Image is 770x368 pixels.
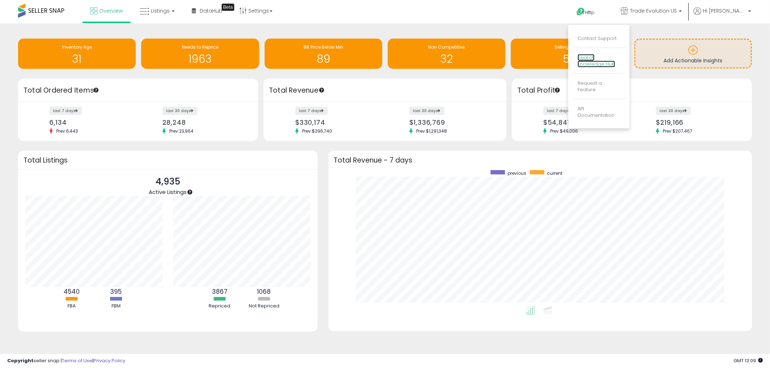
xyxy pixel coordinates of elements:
a: Help [571,2,609,23]
b: 4540 [64,287,80,296]
div: Tooltip anchor [222,4,234,11]
strong: Copyright [7,357,34,364]
span: Selling @ Max [554,44,585,50]
a: Terms of Use [62,357,92,364]
div: $219,166 [656,119,739,126]
div: Not Repriced [242,303,286,310]
label: last 30 days [162,107,197,115]
i: Get Help [576,7,585,16]
a: Needs to Reprice 1963 [141,39,259,69]
a: Selling @ Max 50 [511,39,628,69]
a: Contact Support [578,35,617,42]
span: current [547,170,562,176]
span: BB Price Below Min [304,44,343,50]
b: 395 [110,287,122,296]
label: last 7 days [543,107,576,115]
span: Needs to Reprice [182,44,218,50]
a: BB Price Below Min 89 [265,39,382,69]
div: $54,841 [543,119,626,126]
div: Repriced [198,303,241,310]
div: 28,248 [162,119,245,126]
label: last 30 days [656,107,691,115]
div: Tooltip anchor [554,87,561,93]
p: 4,935 [149,175,187,189]
h3: Total Revenue - 7 days [334,158,747,163]
span: Prev: 6,443 [53,128,82,134]
span: Hi [PERSON_NAME] [703,7,746,14]
span: Prev: $49,006 [547,128,582,134]
a: Request a Feature [578,80,602,93]
a: API Documentation [578,105,614,119]
a: Privacy Policy [93,357,125,364]
a: Search Knowledge Hub [578,54,615,68]
label: last 30 days [409,107,444,115]
h3: Total Listings [23,158,312,163]
span: Prev: 23,964 [166,128,197,134]
span: previous [508,170,526,176]
span: Prev: $296,740 [299,128,336,134]
a: Inventory Age 31 [18,39,136,69]
h1: 32 [391,53,502,65]
a: Hi [PERSON_NAME] [693,7,751,23]
span: Inventory Age [62,44,92,50]
span: Prev: $207,467 [659,128,696,134]
h1: 50 [514,53,625,65]
h1: 89 [268,53,379,65]
h1: 1963 [145,53,255,65]
div: FBM [94,303,138,310]
div: Tooltip anchor [93,87,99,93]
label: last 7 days [49,107,82,115]
div: FBA [50,303,93,310]
span: Help [585,9,595,15]
b: 3867 [212,287,227,296]
span: Prev: $1,291,348 [413,128,451,134]
div: $330,174 [295,119,380,126]
a: Add Actionable Insights [635,40,751,67]
span: DataHub [200,7,222,14]
div: Tooltip anchor [187,189,193,195]
div: 6,134 [49,119,132,126]
span: Overview [99,7,123,14]
span: Listings [151,7,170,14]
label: last 7 days [295,107,328,115]
div: $1,336,769 [409,119,494,126]
div: Tooltip anchor [318,87,325,93]
span: Add Actionable Insights [664,57,722,64]
b: 1068 [257,287,271,296]
h3: Total Profit [517,85,747,96]
span: Active Listings [149,188,187,196]
div: seller snap | | [7,358,125,364]
span: Trade Evolution US [630,7,677,14]
span: Non Competitive [428,44,465,50]
span: 2025-09-11 13:09 GMT [734,357,763,364]
h3: Total Ordered Items [23,85,253,96]
a: Non Competitive 32 [388,39,505,69]
h1: 31 [22,53,132,65]
h3: Total Revenue [269,85,501,96]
